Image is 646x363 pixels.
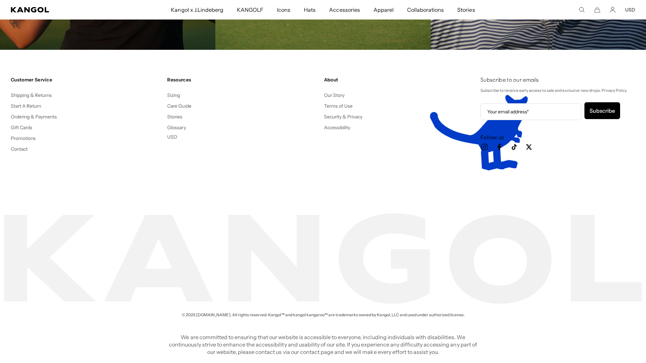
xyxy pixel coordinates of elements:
a: Security & Privacy [324,114,363,120]
a: Care Guide [167,103,191,109]
a: Contact [11,146,28,152]
a: Kangol [11,7,113,12]
p: Subscribe to receive early access to sale and exclusive new drops. Privacy Policy [480,87,635,94]
a: Start A Return [11,103,41,109]
a: Terms of Use [324,103,353,109]
button: USD [625,7,635,13]
a: Accessibility [324,124,350,131]
button: Subscribe [584,102,620,119]
a: Glossary [167,124,186,131]
a: Sizing [167,92,180,98]
a: Account [610,7,616,13]
h4: Resources [167,77,318,83]
a: Gift Cards [11,124,32,131]
a: Shipping & Returns [11,92,52,98]
a: Our Story [324,92,345,98]
h4: Customer Service [11,77,162,83]
a: Promotions [11,135,36,141]
summary: Search here [579,7,585,13]
h4: About [324,77,475,83]
a: Stories [167,114,182,120]
button: USD [167,134,177,140]
h3: Follow us [480,134,635,141]
a: Ordering & Payments [11,114,57,120]
button: Cart [594,7,600,13]
p: We are committed to ensuring that our website is accessible to everyone, including individuals wi... [167,333,479,356]
h4: Subscribe to our emails [480,77,635,84]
